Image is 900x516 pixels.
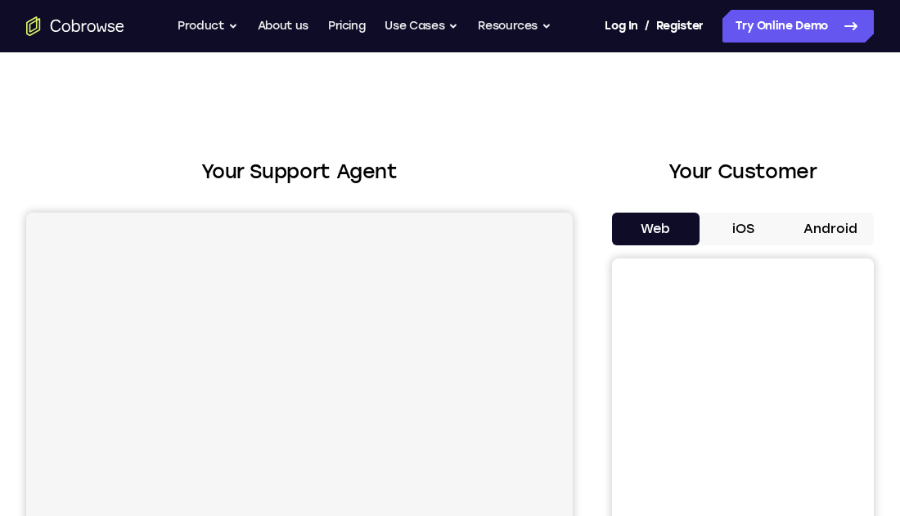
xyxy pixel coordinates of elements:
a: Log In [605,10,637,43]
h2: Your Support Agent [26,157,573,186]
a: Go to the home page [26,16,124,36]
button: Web [612,213,700,245]
button: Product [178,10,238,43]
button: iOS [700,213,787,245]
a: About us [258,10,308,43]
a: Try Online Demo [722,10,874,43]
a: Pricing [328,10,366,43]
h2: Your Customer [612,157,874,186]
button: Use Cases [385,10,458,43]
button: Resources [478,10,551,43]
a: Register [656,10,704,43]
button: Android [786,213,874,245]
span: / [645,16,650,36]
